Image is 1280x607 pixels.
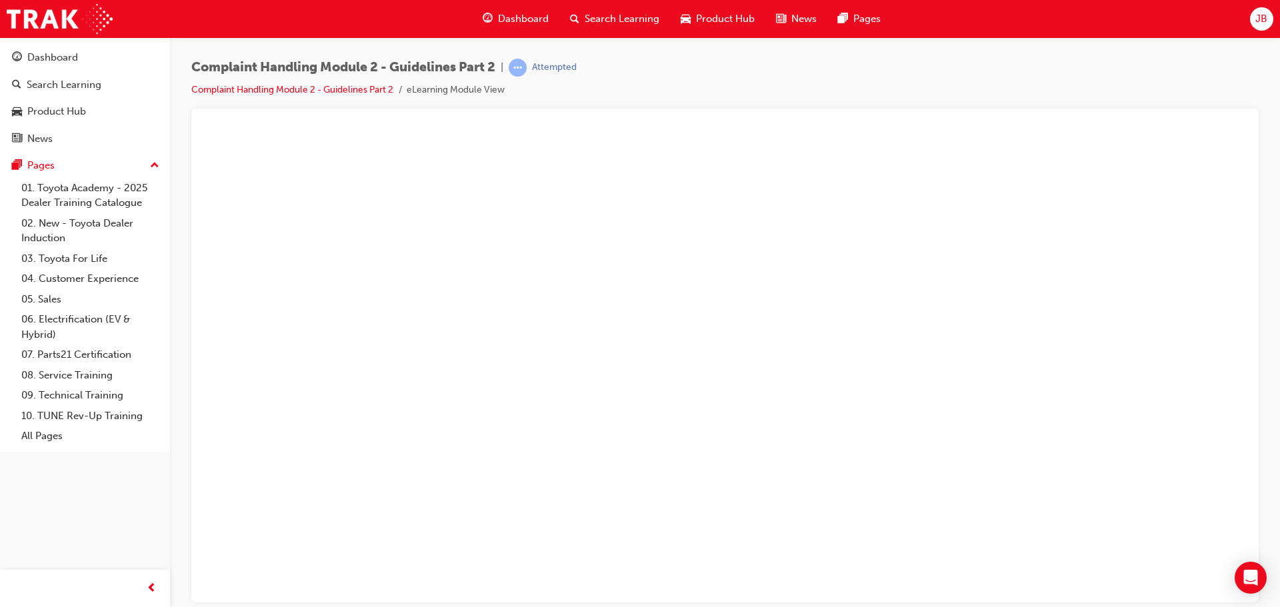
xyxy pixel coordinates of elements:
span: guage-icon [483,11,493,27]
button: DashboardSearch LearningProduct HubNews [5,43,165,153]
span: search-icon [12,79,21,91]
span: Search Learning [585,11,659,27]
a: 10. TUNE Rev-Up Training [16,406,165,426]
div: Pages [27,158,55,173]
a: 09. Technical Training [16,385,165,406]
a: 02. New - Toyota Dealer Induction [16,213,165,249]
a: search-iconSearch Learning [559,5,670,33]
a: 05. Sales [16,289,165,310]
a: car-iconProduct Hub [670,5,765,33]
a: 08. Service Training [16,365,165,386]
div: Dashboard [27,50,78,65]
span: JB [1255,11,1267,27]
a: Search Learning [5,73,165,97]
span: Pages [853,11,881,27]
a: 07. Parts21 Certification [16,344,165,365]
span: search-icon [570,11,579,27]
a: Complaint Handling Module 2 - Guidelines Part 2 [191,84,393,95]
button: JB [1250,7,1273,31]
button: Pages [5,153,165,178]
span: guage-icon [12,52,22,64]
a: news-iconNews [765,5,827,33]
a: pages-iconPages [827,5,891,33]
a: 04. Customer Experience [16,269,165,289]
span: Complaint Handling Module 2 - Guidelines Part 2 [191,60,495,75]
li: eLearning Module View [407,83,505,98]
img: Trak [7,4,113,34]
span: | [501,60,503,75]
a: 06. Electrification (EV & Hybrid) [16,309,165,344]
a: Product Hub [5,99,165,124]
span: news-icon [12,133,22,145]
a: All Pages [16,426,165,446]
a: Dashboard [5,45,165,70]
span: pages-icon [12,160,22,172]
span: News [791,11,817,27]
div: News [27,131,53,147]
span: Dashboard [498,11,549,27]
a: 03. Toyota For Life [16,249,165,269]
a: News [5,127,165,151]
a: guage-iconDashboard [472,5,559,33]
a: 01. Toyota Academy - 2025 Dealer Training Catalogue [16,178,165,213]
span: Product Hub [696,11,755,27]
div: Search Learning [27,77,101,93]
div: Open Intercom Messenger [1235,562,1267,594]
span: news-icon [776,11,786,27]
span: car-icon [12,106,22,118]
div: Attempted [532,61,577,74]
span: learningRecordVerb_ATTEMPT-icon [509,59,527,77]
span: up-icon [150,157,159,175]
span: car-icon [681,11,691,27]
span: pages-icon [838,11,848,27]
span: prev-icon [147,580,157,597]
div: Product Hub [27,104,86,119]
